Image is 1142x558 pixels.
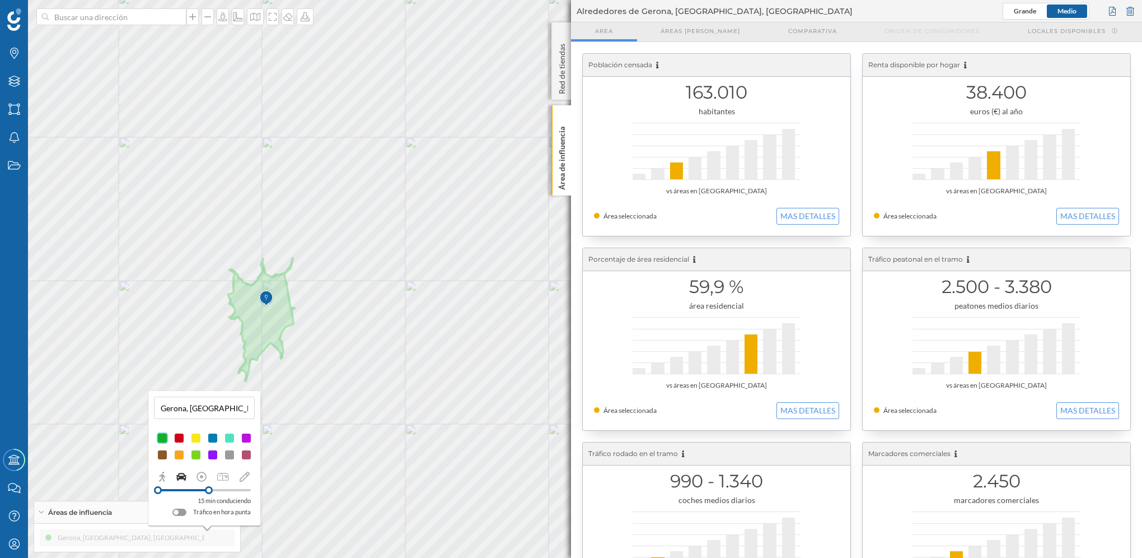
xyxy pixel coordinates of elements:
[883,212,937,220] span: Área seleccionada
[661,27,740,35] span: Áreas [PERSON_NAME]
[874,106,1119,117] div: euros (€) al año
[884,27,980,35] span: Origen de consumidores
[874,300,1119,311] div: peatones medios diarios
[48,508,112,518] span: Áreas de influencia
[603,406,657,415] span: Área seleccionada
[874,276,1119,297] h1: 2.500 - 3.380
[594,300,839,311] div: área residencial
[776,402,839,419] button: MAS DETALLES
[1056,208,1119,225] button: MAS DETALLES
[556,122,568,190] p: Área de influencia
[583,54,850,77] div: Población censada
[595,27,613,35] span: Area
[863,248,1130,271] div: Tráfico peatonal en el tramo
[22,8,62,18] span: Soporte
[874,380,1119,391] div: vs áreas en [GEOGRAPHIC_DATA]
[776,208,839,225] button: MAS DETALLES
[594,82,839,103] h1: 163.010
[1057,7,1077,15] span: Medio
[874,82,1119,103] h1: 38.400
[1028,27,1106,35] span: Locales disponibles
[874,471,1119,492] h1: 2.450
[556,39,568,94] p: Red de tiendas
[594,106,839,117] div: habitantes
[863,443,1130,466] div: Marcadores comerciales
[788,27,837,35] span: Comparativa
[583,248,850,271] div: Porcentaje de área residencial
[863,54,1130,77] div: Renta disponible por hogar
[874,495,1119,506] div: marcadores comerciales
[874,185,1119,197] div: vs áreas en [GEOGRAPHIC_DATA]
[7,8,21,31] img: Geoblink Logo
[259,287,273,310] img: Marker
[1014,7,1036,15] span: Grande
[583,443,850,466] div: Tráfico rodado en el tramo
[594,276,839,297] h1: 59,9 %
[594,380,839,391] div: vs áreas en [GEOGRAPHIC_DATA]
[1056,402,1119,419] button: MAS DETALLES
[603,212,657,220] span: Área seleccionada
[198,495,251,506] p: 15 min conduciendo
[193,506,251,518] label: Tráfico en hora punta
[594,185,839,197] div: vs áreas en [GEOGRAPHIC_DATA]
[883,406,937,415] span: Área seleccionada
[594,471,839,492] h1: 990 - 1.340
[577,6,853,17] span: Alrededores de Gerona, [GEOGRAPHIC_DATA], [GEOGRAPHIC_DATA]
[594,495,839,506] div: coches medios diarios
